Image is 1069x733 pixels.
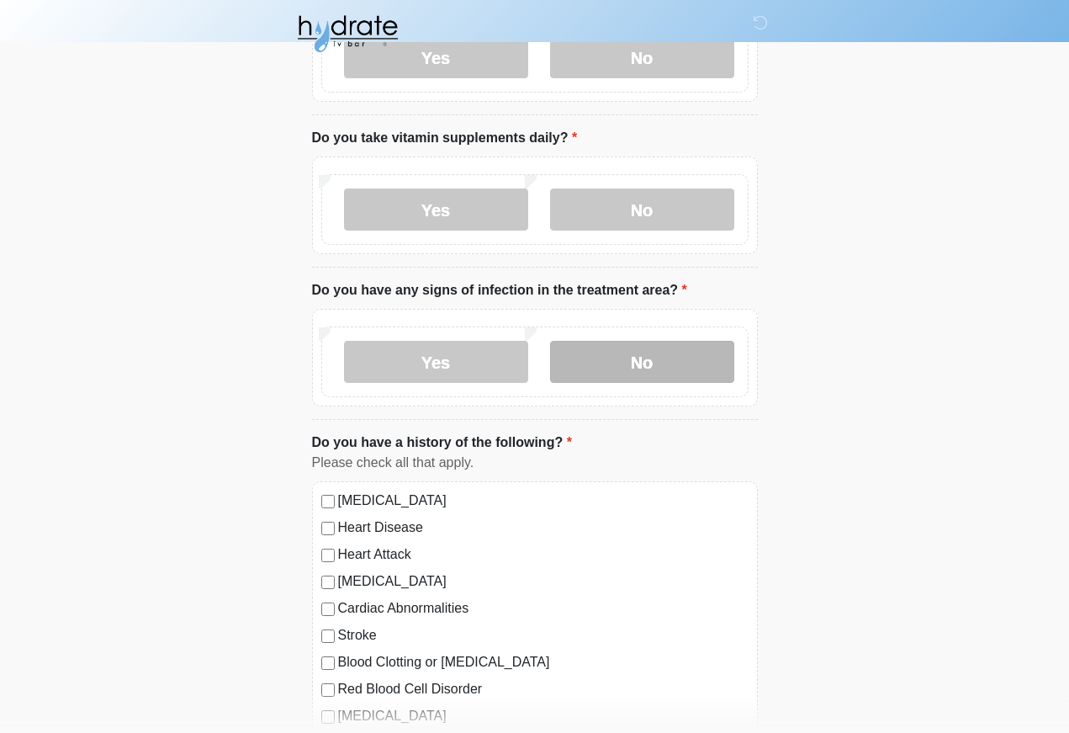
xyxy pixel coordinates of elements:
label: [MEDICAL_DATA] [338,491,749,511]
input: Heart Disease [321,522,335,535]
label: Do you take vitamin supplements daily? [312,128,578,148]
input: [MEDICAL_DATA] [321,576,335,589]
input: Cardiac Abnormalities [321,603,335,616]
label: [MEDICAL_DATA] [338,571,749,592]
img: Hydrate IV Bar - Fort Collins Logo [295,13,400,55]
div: Please check all that apply. [312,453,758,473]
label: Yes [344,341,528,383]
label: Red Blood Cell Disorder [338,679,749,699]
input: Heart Attack [321,549,335,562]
label: Heart Disease [338,518,749,538]
label: Heart Attack [338,544,749,565]
label: No [550,341,734,383]
label: Do you have a history of the following? [312,433,572,453]
label: Cardiac Abnormalities [338,598,749,619]
label: Blood Clotting or [MEDICAL_DATA] [338,652,749,672]
input: Blood Clotting or [MEDICAL_DATA] [321,656,335,670]
label: [MEDICAL_DATA] [338,706,749,726]
input: Stroke [321,629,335,643]
label: Do you have any signs of infection in the treatment area? [312,280,687,300]
label: Stroke [338,625,749,645]
input: Red Blood Cell Disorder [321,683,335,697]
label: Yes [344,189,528,231]
input: [MEDICAL_DATA] [321,495,335,508]
input: [MEDICAL_DATA] [321,710,335,724]
label: No [550,189,734,231]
